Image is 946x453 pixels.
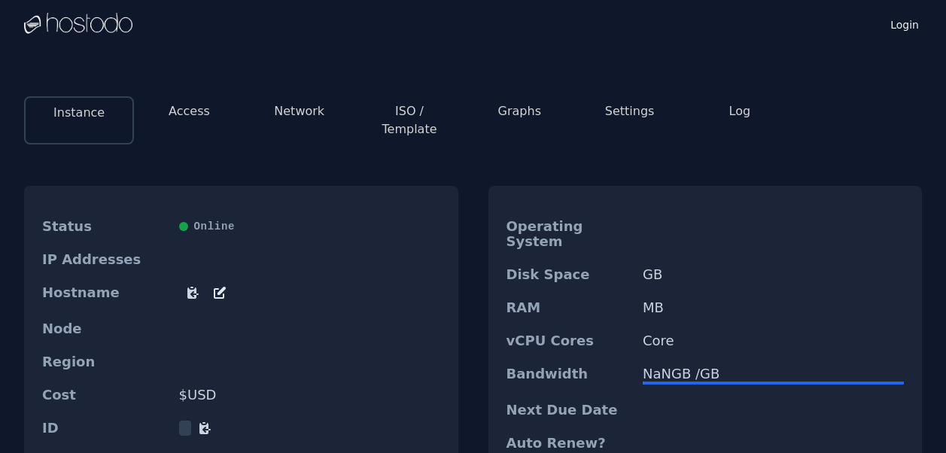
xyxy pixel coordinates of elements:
dt: Node [42,321,167,336]
dd: GB [643,267,904,282]
dt: Region [42,354,167,369]
button: Log [729,102,751,120]
button: Graphs [498,102,541,120]
a: Login [887,14,922,32]
dt: Auto Renew? [506,436,631,451]
button: ISO / Template [367,102,452,138]
button: Settings [605,102,655,120]
div: NaN GB / GB [643,366,904,382]
dt: Disk Space [506,267,631,282]
button: Instance [53,104,105,122]
dt: RAM [506,300,631,315]
button: Network [274,102,324,120]
dt: Next Due Date [506,403,631,418]
button: Access [169,102,210,120]
dt: Cost [42,388,167,403]
dt: ID [42,421,167,436]
dd: MB [643,300,904,315]
dt: vCPU Cores [506,333,631,348]
dd: Core [643,333,904,348]
dt: IP Addresses [42,252,167,267]
dd: $ USD [179,388,440,403]
dt: Bandwidth [506,366,631,385]
dt: Operating System [506,219,631,249]
img: Logo [24,13,132,35]
div: Online [179,219,440,234]
dt: Hostname [42,285,167,303]
dt: Status [42,219,167,234]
